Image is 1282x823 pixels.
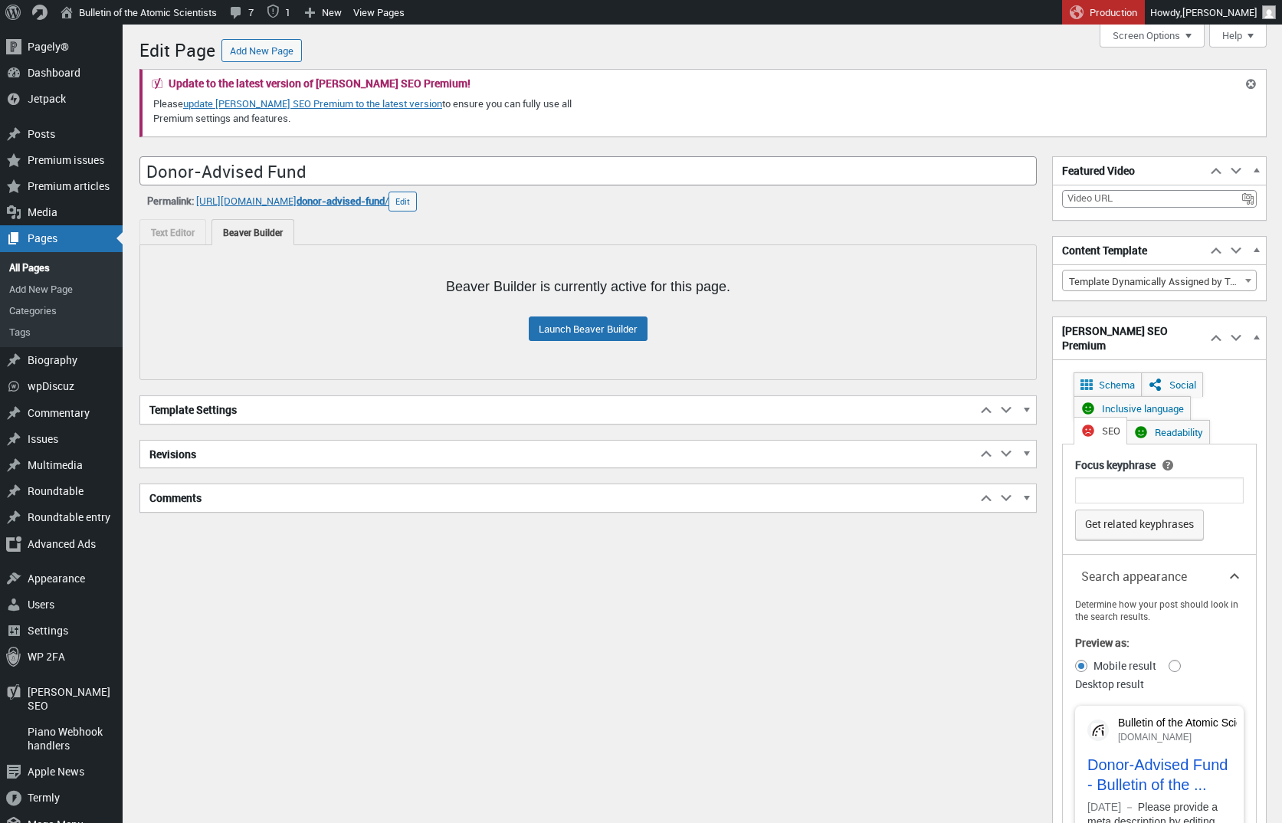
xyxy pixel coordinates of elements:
button: Edit permalink [389,192,417,211]
h2: Revisions [140,441,976,468]
h1: Edit Page [139,32,215,65]
h2: [PERSON_NAME] SEO Premium [1053,317,1206,359]
h2: Featured Video [1053,157,1206,185]
span: Inclusive language [1102,402,1184,415]
span: [PERSON_NAME] [1182,5,1257,19]
a: Schema [1074,372,1142,397]
a: Launch Beaver Builder [529,316,648,341]
h3: Beaver Builder is currently active for this page. [140,280,1036,293]
h2: Content Template [1053,237,1206,264]
legend: Determine how your post should look in the search results. [1075,598,1244,624]
a: Text Editor [139,219,206,244]
span: Template Dynamically Assigned by Toolset [1063,271,1256,292]
a: update [PERSON_NAME] SEO Premium to the latest version [183,97,442,110]
a: Add New Page [221,39,302,62]
button: Search appearance [1063,555,1256,598]
ul: Yoast SEO Premium [1062,372,1256,444]
div: Bulletin of the Atomic Scientists [1118,716,1267,730]
h2: Comments [140,484,976,512]
label: Focus keyphrase [1075,457,1156,472]
span: Template Dynamically Assigned by Toolset [1062,270,1257,291]
a: [URL][DOMAIN_NAME]donor-advised-fund/ [196,194,389,208]
span: [DATE] － [1087,801,1138,813]
p: Please to ensure you can fully use all Premium settings and features. [152,95,615,127]
span: donor-advised-fund [297,194,385,208]
label: Mobile result [1093,657,1156,675]
span: [DOMAIN_NAME] [1118,732,1192,743]
a: Social [1141,372,1203,397]
span: Donor-Advised Fund - Bulletin of the ... [1087,754,1231,794]
strong: Permalink: [147,194,194,208]
h2: Template Settings [140,396,976,424]
a: Beaver Builder [211,219,294,245]
button: Help [1209,25,1267,48]
legend: Preview as: [1075,635,1130,651]
a: SEO [1074,417,1127,444]
label: Desktop result [1075,675,1144,693]
h2: Update to the latest version of [PERSON_NAME] SEO Premium! [169,78,471,89]
span: Readability [1155,425,1203,439]
button: Screen Options [1100,25,1205,48]
span: Search appearance [1081,567,1219,585]
div: ‎ [139,192,1037,211]
a: Get related keyphrases [1075,510,1204,541]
